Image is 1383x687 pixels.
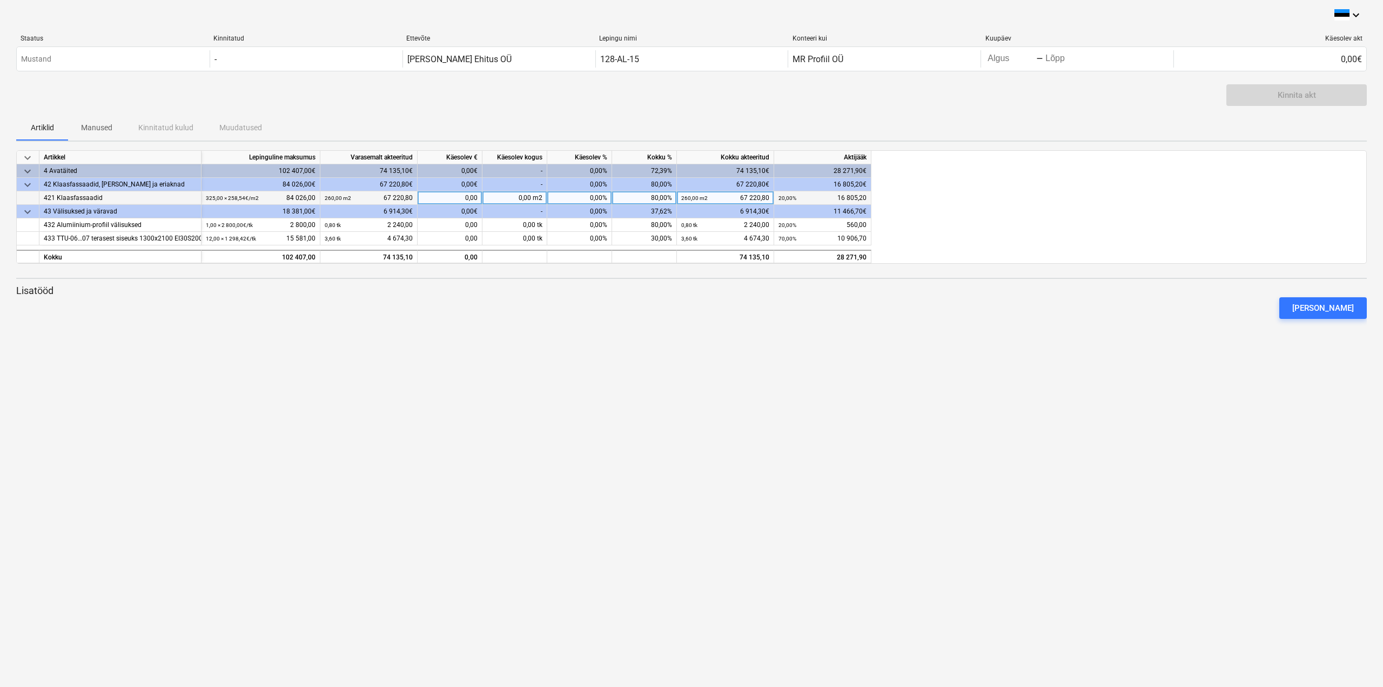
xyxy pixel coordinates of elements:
[612,218,677,232] div: 80,00%
[39,151,202,164] div: Artikkel
[1036,56,1043,62] div: -
[202,164,320,178] div: 102 407,00€
[547,178,612,191] div: 0,00%
[985,51,1036,66] input: Algus
[202,205,320,218] div: 18 381,00€
[677,178,774,191] div: 67 220,80€
[612,178,677,191] div: 80,00%
[325,251,413,264] div: 74 135,10
[778,251,867,264] div: 28 271,90
[1043,51,1094,66] input: Lõpp
[418,191,482,205] div: 0,00
[320,151,418,164] div: Varasemalt akteeritud
[778,218,867,232] div: 560,00
[213,35,398,42] div: Kinnitatud
[681,232,769,245] div: 4 674,30
[612,164,677,178] div: 72,39%
[774,151,871,164] div: Aktijääk
[21,35,205,42] div: Staatus
[612,191,677,205] div: 80,00%
[677,151,774,164] div: Kokku akteeritud
[21,151,34,164] span: keyboard_arrow_down
[206,218,315,232] div: 2 800,00
[44,205,197,218] div: 43 Välisuksed ja väravad
[320,205,418,218] div: 6 914,30€
[418,178,482,191] div: 0,00€
[325,232,413,245] div: 4 674,30
[482,164,547,178] div: -
[418,250,482,263] div: 0,00
[600,54,639,64] div: 128-AL-15
[681,195,708,201] small: 260,00 m2
[206,191,315,205] div: 84 026,00
[325,236,341,242] small: 3,60 tk
[482,205,547,218] div: -
[16,284,1367,297] p: Lisatööd
[599,35,783,42] div: Lepingu nimi
[547,164,612,178] div: 0,00%
[793,35,977,42] div: Konteeri kui
[778,236,796,242] small: 70,00%
[778,232,867,245] div: 10 906,70
[320,178,418,191] div: 67 220,80€
[418,164,482,178] div: 0,00€
[612,232,677,245] div: 30,00%
[418,232,482,245] div: 0,00
[482,151,547,164] div: Käesolev kogus
[81,122,112,134] p: Manused
[325,222,341,228] small: 0,80 tk
[214,54,217,64] div: -
[774,164,871,178] div: 28 271,90€
[547,151,612,164] div: Käesolev %
[778,195,796,201] small: 20,00%
[677,205,774,218] div: 6 914,30€
[612,205,677,218] div: 37,62%
[482,178,547,191] div: -
[985,35,1170,42] div: Kuupäev
[206,232,315,245] div: 15 581,00
[44,218,197,232] div: 432 Alumiinium-profiil välisuksed
[677,164,774,178] div: 74 135,10€
[29,122,55,134] p: Artiklid
[482,218,547,232] div: 0,00 tk
[547,218,612,232] div: 0,00%
[202,151,320,164] div: Lepinguline maksumus
[206,236,256,242] small: 12,00 × 1 298,42€ / tk
[418,218,482,232] div: 0,00
[681,222,697,228] small: 0,80 tk
[677,250,774,263] div: 74 135,10
[325,218,413,232] div: 2 240,00
[202,178,320,191] div: 84 026,00€
[1350,9,1362,22] i: keyboard_arrow_down
[418,205,482,218] div: 0,00€
[547,205,612,218] div: 0,00%
[482,232,547,245] div: 0,00 tk
[21,54,51,65] p: Mustand
[774,178,871,191] div: 16 805,20€
[612,151,677,164] div: Kokku %
[1279,297,1367,319] button: [PERSON_NAME]
[44,164,197,178] div: 4 Avatäited
[1178,35,1362,42] div: Käesolev akt
[325,191,413,205] div: 67 220,80
[793,54,843,64] div: MR Profiil OÜ
[1292,301,1354,315] div: [PERSON_NAME]
[681,191,769,205] div: 67 220,80
[21,178,34,191] span: keyboard_arrow_down
[44,191,197,205] div: 421 Klaasfassaadid
[778,222,796,228] small: 20,00%
[778,191,867,205] div: 16 805,20
[21,165,34,178] span: keyboard_arrow_down
[44,178,197,191] div: 42 Klaasfassaadid, [PERSON_NAME] ja eriaknad
[39,250,202,263] div: Kokku
[418,151,482,164] div: Käesolev €
[206,195,259,201] small: 325,00 × 258,54€ / m2
[547,191,612,205] div: 0,00%
[406,35,590,42] div: Ettevõte
[774,205,871,218] div: 11 466,70€
[21,205,34,218] span: keyboard_arrow_down
[44,232,197,245] div: 433 TTU-06…07 terasest siseuks 1300x2100 EI30S200
[407,54,512,64] div: [PERSON_NAME] Ehitus OÜ
[482,191,547,205] div: 0,00 m2
[206,251,315,264] div: 102 407,00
